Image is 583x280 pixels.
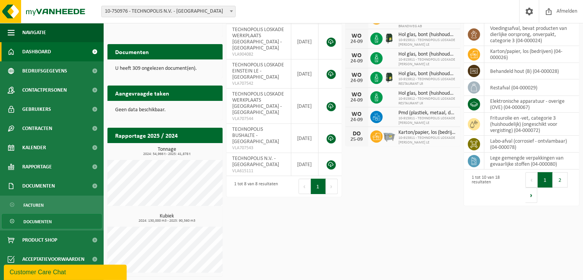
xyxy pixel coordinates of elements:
[2,214,102,229] a: Documenten
[22,231,57,250] span: Product Shop
[399,116,457,125] span: 10-915911 - TECHNOPOLIS LOSKADE [PERSON_NAME] LE
[399,32,457,38] span: Hol glas, bont (huishoudelijk)
[484,96,579,113] td: elektronische apparatuur - overige (OVE) (04-000067)
[538,172,553,188] button: 1
[22,138,46,157] span: Kalender
[232,127,279,145] span: TECHNOPOLIS BUSHALTE - [GEOGRAPHIC_DATA]
[349,131,365,137] div: DO
[291,153,319,176] td: [DATE]
[291,24,319,59] td: [DATE]
[291,89,319,124] td: [DATE]
[111,147,223,156] h3: Tonnage
[399,97,457,106] span: 10-915912 - TECHNOPOLIS LOSKADE RESTAURANT LR
[107,44,157,59] h2: Documenten
[349,53,365,59] div: WO
[115,107,215,113] p: Geen data beschikbaar.
[484,46,579,63] td: karton/papier, los (bedrijven) (04-000026)
[484,23,579,46] td: voedingsafval, bevat producten van dierlijke oorsprong, onverpakt, categorie 3 (04-000024)
[232,27,284,51] span: TECHNOPOLIS LOSKADE WERKPLAATS [GEOGRAPHIC_DATA] - [GEOGRAPHIC_DATA]
[22,176,55,196] span: Documenten
[349,78,365,84] div: 24-09
[399,51,457,58] span: Hol glas, bont (huishoudelijk)
[399,136,457,145] span: 10-915911 - TECHNOPOLIS LOSKADE [PERSON_NAME] LE
[399,38,457,47] span: 10-915911 - TECHNOPOLIS LOSKADE [PERSON_NAME] LE
[399,58,457,67] span: 10-915911 - TECHNOPOLIS LOSKADE [PERSON_NAME] LE
[232,156,279,168] span: TECHNOPOLIS N.V. - [GEOGRAPHIC_DATA]
[22,119,52,138] span: Contracten
[468,171,518,204] div: 1 tot 10 van 18 resultaten
[399,110,457,116] span: Pmd (plastiek, metaal, drankkartons) (bedrijven)
[484,136,579,153] td: labo-afval (corrosief - ontvlambaar) (04-000078)
[232,145,285,151] span: VLA707543
[349,117,365,123] div: 24-09
[484,113,579,136] td: frituurolie en -vet, categorie 3 (huishoudelijk) (ongeschikt voor vergisting) (04-000072)
[291,59,319,89] td: [DATE]
[22,157,52,176] span: Rapportage
[22,250,84,269] span: Acceptatievoorwaarden
[230,178,278,195] div: 1 tot 8 van 8 resultaten
[111,219,223,223] span: 2024: 130,000 m3 - 2025: 90,560 m3
[311,179,326,194] button: 1
[349,59,365,64] div: 24-09
[525,172,538,188] button: Previous
[165,143,222,158] a: Bekijk rapportage
[349,72,365,78] div: WO
[349,92,365,98] div: WO
[326,179,338,194] button: Next
[232,62,284,80] span: TECHNOPOLIS LOSKADE EINSTEIN LE - [GEOGRAPHIC_DATA]
[291,124,319,153] td: [DATE]
[399,71,457,77] span: Hol glas, bont (huishoudelijk)
[23,214,52,229] span: Documenten
[101,6,236,17] span: 10-750976 - TECHNOPOLIS N.V. - MECHELEN
[22,61,67,81] span: Bedrijfsgegevens
[484,153,579,170] td: lege gemengde verpakkingen van gevaarlijke stoffen (04-000080)
[399,130,457,136] span: Karton/papier, los (bedrijven)
[349,98,365,103] div: 24-09
[383,129,396,142] img: WB-2500-GAL-GY-01
[232,91,284,115] span: TECHNOPOLIS LOSKADE WERKPLAATS [GEOGRAPHIC_DATA] - [GEOGRAPHIC_DATA]
[383,71,396,84] img: CR-HR-1C-1000-PES-01
[232,116,285,122] span: VLA707544
[525,188,537,203] button: Next
[22,81,67,100] span: Contactpersonen
[484,63,579,79] td: behandeld hout (B) (04-000028)
[232,51,285,58] span: VLA904082
[2,198,102,212] a: Facturen
[553,172,568,188] button: 2
[23,198,44,212] span: Facturen
[111,214,223,223] h3: Kubiek
[232,81,285,87] span: VLA707542
[299,179,311,194] button: Previous
[349,33,365,39] div: WO
[22,100,51,119] span: Gebruikers
[349,111,365,117] div: WO
[349,137,365,142] div: 25-09
[484,79,579,96] td: restafval (04-000029)
[399,77,457,86] span: 10-915912 - TECHNOPOLIS LOSKADE RESTAURANT LR
[399,91,457,97] span: Hol glas, bont (huishoudelijk)
[349,39,365,44] div: 24-09
[111,152,223,156] span: 2024: 54,966 t - 2025: 41,878 t
[232,168,285,174] span: VLA615111
[383,31,396,44] img: CR-HR-1C-1000-PES-01
[22,42,51,61] span: Dashboard
[115,66,215,71] p: U heeft 309 ongelezen document(en).
[107,86,177,100] h2: Aangevraagde taken
[107,128,185,143] h2: Rapportage 2025 / 2024
[102,6,235,17] span: 10-750976 - TECHNOPOLIS N.V. - MECHELEN
[22,23,46,42] span: Navigatie
[4,263,128,280] iframe: chat widget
